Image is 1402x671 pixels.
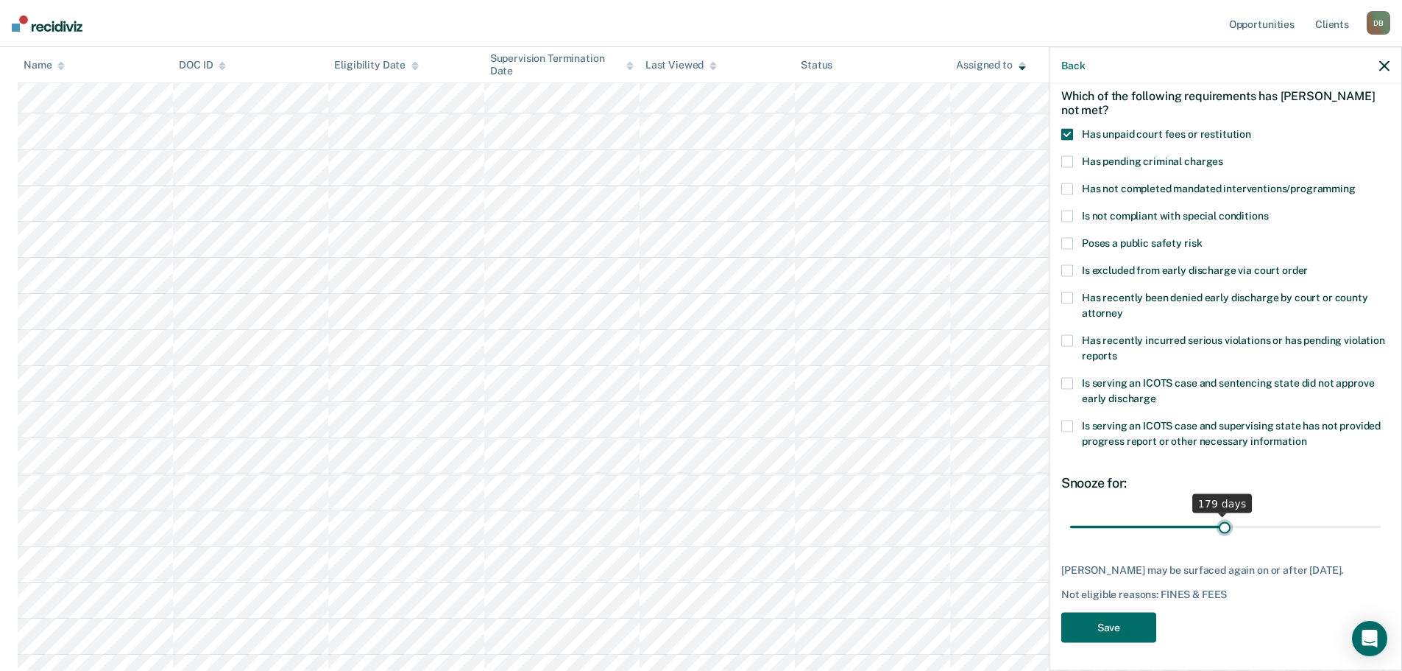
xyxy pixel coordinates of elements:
[1082,182,1356,194] span: Has not completed mandated interventions/programming
[490,52,634,77] div: Supervision Termination Date
[1061,474,1389,491] div: Snooze for:
[1082,376,1374,404] span: Is serving an ICOTS case and sentencing state did not approve early discharge
[334,59,419,71] div: Eligibility Date
[1061,589,1389,601] div: Not eligible reasons: FINES & FEES
[12,15,82,32] img: Recidiviz
[956,59,1025,71] div: Assigned to
[801,59,832,71] div: Status
[1192,493,1253,513] div: 179 days
[1061,59,1085,71] button: Back
[1082,334,1385,361] span: Has recently incurred serious violations or has pending violation reports
[1082,155,1223,166] span: Has pending criminal charges
[1352,621,1387,656] div: Open Intercom Messenger
[1082,236,1202,248] span: Poses a public safety risk
[1082,264,1308,275] span: Is excluded from early discharge via court order
[179,59,226,71] div: DOC ID
[1082,419,1381,446] span: Is serving an ICOTS case and supervising state has not provided progress report or other necessar...
[1082,209,1268,221] span: Is not compliant with special conditions
[645,59,717,71] div: Last Viewed
[1082,127,1251,139] span: Has unpaid court fees or restitution
[1061,563,1389,576] div: [PERSON_NAME] may be surfaced again on or after [DATE].
[1061,612,1156,642] button: Save
[24,59,65,71] div: Name
[1082,291,1368,318] span: Has recently been denied early discharge by court or county attorney
[1367,11,1390,35] div: D B
[1061,77,1389,128] div: Which of the following requirements has [PERSON_NAME] not met?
